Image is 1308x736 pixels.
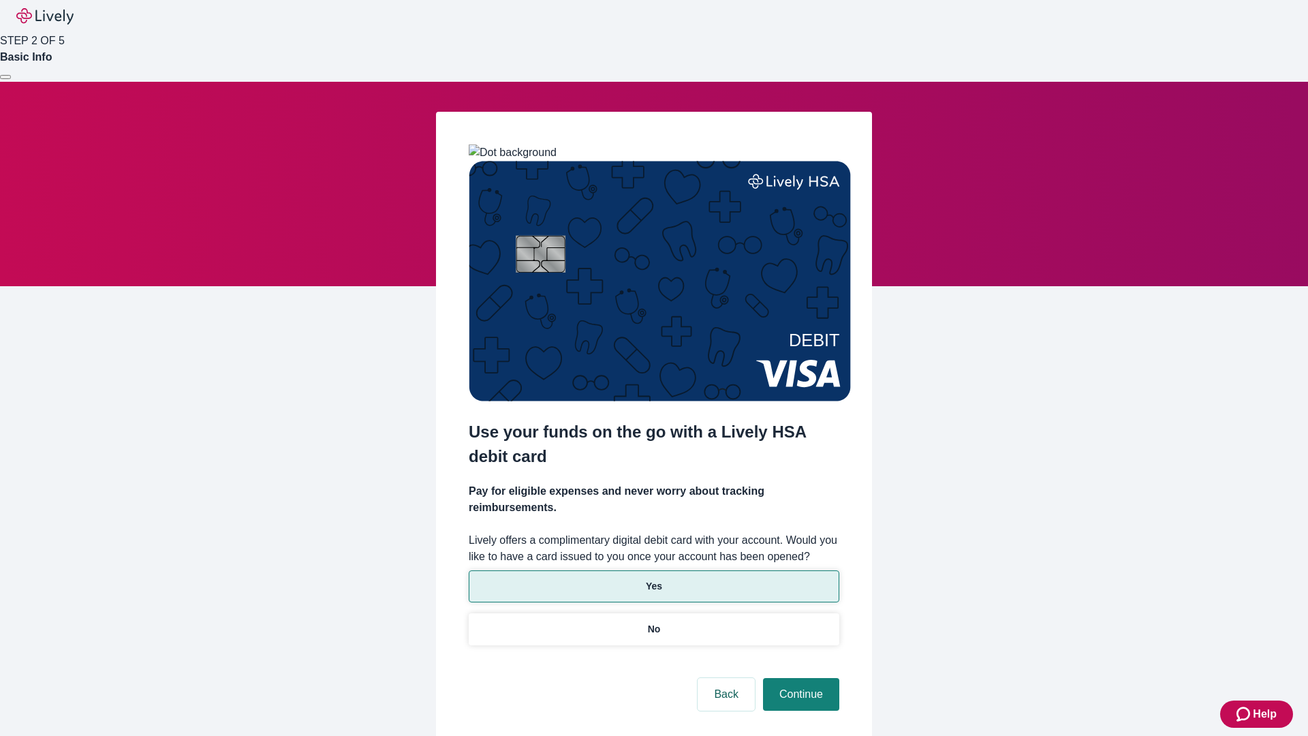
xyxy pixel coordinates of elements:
[469,483,839,516] h4: Pay for eligible expenses and never worry about tracking reimbursements.
[469,532,839,565] label: Lively offers a complimentary digital debit card with your account. Would you like to have a card...
[16,8,74,25] img: Lively
[698,678,755,711] button: Back
[1236,706,1253,722] svg: Zendesk support icon
[469,420,839,469] h2: Use your funds on the go with a Lively HSA debit card
[469,161,851,401] img: Debit card
[1220,701,1293,728] button: Zendesk support iconHelp
[646,579,662,594] p: Yes
[763,678,839,711] button: Continue
[1253,706,1277,722] span: Help
[469,144,557,161] img: Dot background
[648,622,661,637] p: No
[469,570,839,602] button: Yes
[469,613,839,645] button: No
